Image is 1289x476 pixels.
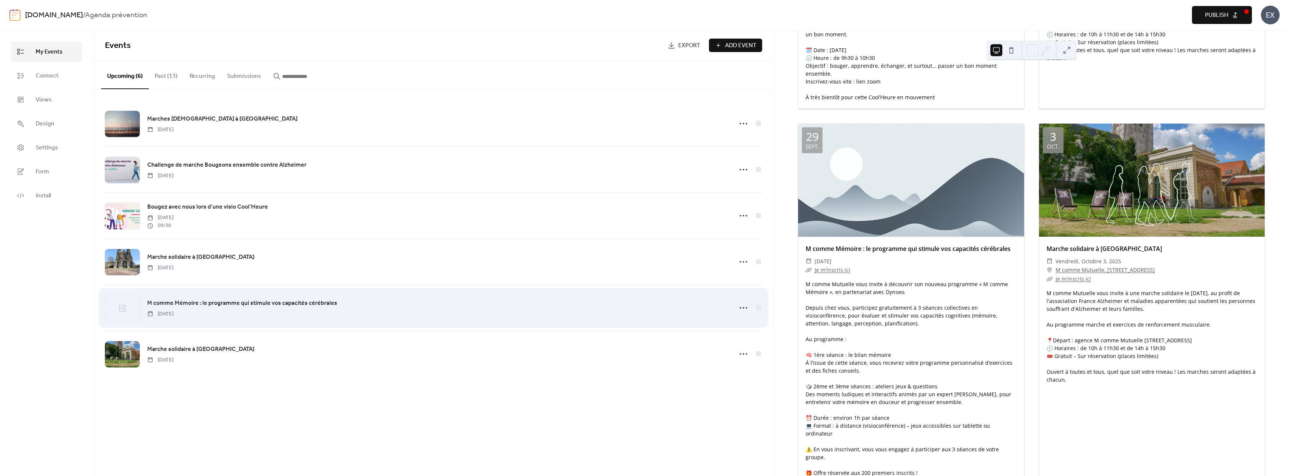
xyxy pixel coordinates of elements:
span: [DATE] [147,214,173,222]
span: vendredi, octobre 3, 2025 [1056,257,1121,266]
a: Marche solidaire à [GEOGRAPHIC_DATA] [147,252,254,262]
button: Upcoming (6) [101,61,149,89]
span: Marches [DEMOGRAPHIC_DATA] à [GEOGRAPHIC_DATA] [147,115,298,124]
span: [DATE] [147,126,173,134]
span: Install [36,191,51,200]
div: 29 [806,131,819,142]
a: My Events [11,42,82,62]
div: ​ [806,266,812,275]
a: Export [662,39,706,52]
a: M comme Mutuelle, [STREET_ADDRESS] [1056,266,1155,275]
span: Events [105,37,131,54]
div: ​ [1047,275,1053,284]
a: M comme Mémoire : le programme qui stimule vos capacités cérébrales [806,245,1011,253]
span: [DATE] [147,172,173,180]
button: Add Event [709,39,762,52]
span: 09:30 [147,222,173,230]
a: Views [11,90,82,110]
span: Connect [36,72,58,81]
span: Form [36,167,49,176]
span: Views [36,95,52,104]
a: Install [11,185,82,206]
span: [DATE] [147,310,173,318]
span: Publish [1205,11,1228,20]
span: [DATE] [147,264,173,272]
a: Bougez avec nous lors d’une visio Cool’Heure [147,202,268,212]
span: My Events [36,48,63,57]
div: 3 [1050,131,1056,142]
b: / [83,8,85,22]
a: Marche solidaire à [GEOGRAPHIC_DATA] [1047,245,1162,253]
img: logo [9,9,21,21]
button: Submissions [221,61,267,88]
a: M comme Mémoire : le programme qui stimule vos capacités cérébrales [147,298,337,308]
span: Add Event [725,41,757,50]
span: Design [36,119,54,128]
span: Settings [36,143,58,152]
button: Past (13) [149,61,184,88]
div: EX [1261,6,1280,24]
a: Design [11,113,82,134]
span: [DATE] [147,356,173,364]
a: Challenge de marche Bougeons ensemble contre Alzheimer [147,160,307,170]
span: Bougez avec nous lors d’une visio Cool’Heure [147,203,268,212]
span: [DATE] [815,257,831,266]
a: Marches [DEMOGRAPHIC_DATA] à [GEOGRAPHIC_DATA] [147,114,298,124]
div: M comme Mutuelle vous invite à une marche solidaire le [DATE], au profit de l'association France ... [1039,289,1265,383]
div: ​ [1047,266,1053,275]
a: Je m'inscris ici [815,266,850,273]
div: sept. [805,144,819,149]
button: Publish [1192,6,1252,24]
div: ​ [1047,257,1053,266]
a: Settings [11,137,82,158]
a: [DOMAIN_NAME] [25,8,83,22]
b: Agenda prévention [85,8,147,22]
span: Export [678,41,700,50]
div: oct. [1047,144,1059,149]
button: Recurring [184,61,221,88]
a: Connect [11,66,82,86]
a: Form [11,161,82,182]
a: Marche solidaire à [GEOGRAPHIC_DATA] [147,345,254,354]
a: Je m'inscris ici [1056,275,1091,282]
div: ​ [806,257,812,266]
span: Challenge de marche Bougeons ensemble contre Alzheimer [147,161,307,170]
